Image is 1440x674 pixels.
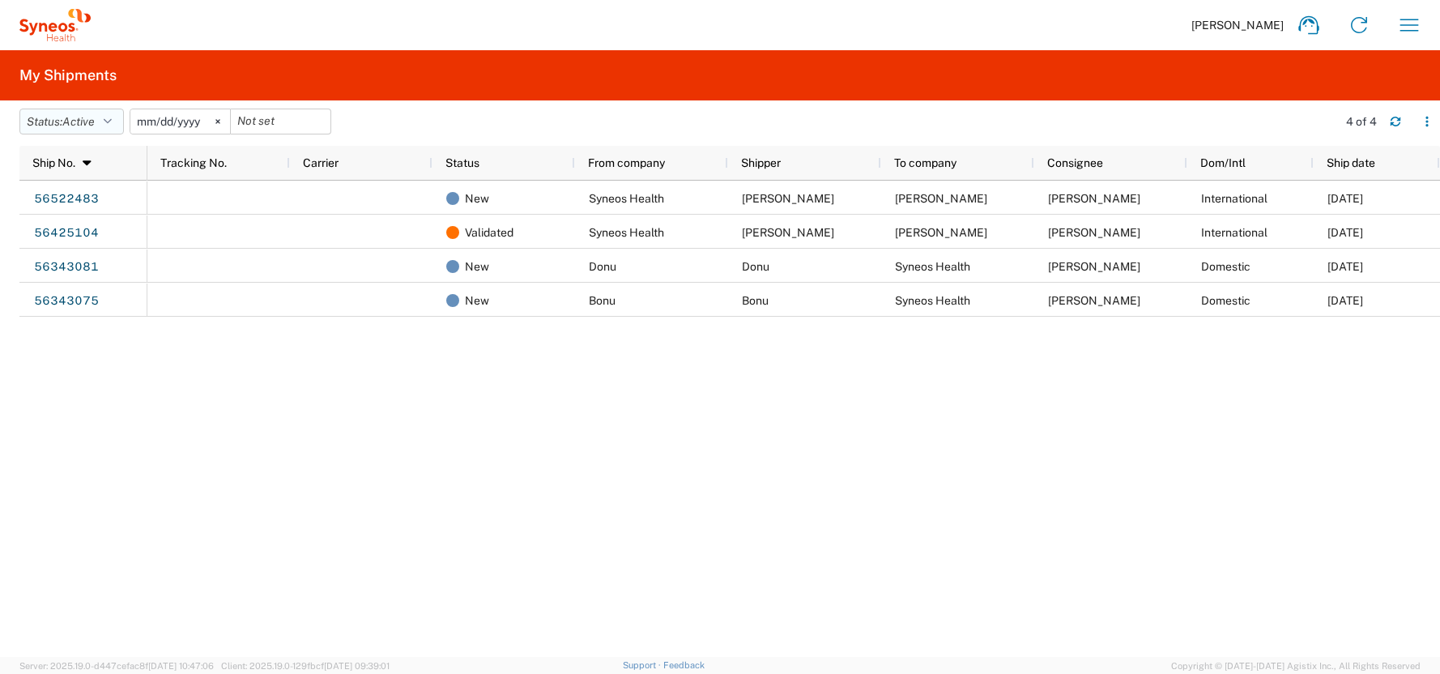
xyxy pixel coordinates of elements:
span: 08/19/2025 [1327,192,1363,205]
input: Not set [231,109,330,134]
button: Status:Active [19,109,124,134]
span: To company [894,156,956,169]
span: 08/01/2025 [1327,294,1363,307]
span: [PERSON_NAME] [1191,18,1284,32]
span: Antoine Kouwonou [1048,294,1140,307]
span: Dom/Intl [1200,156,1246,169]
span: International [1201,192,1267,205]
span: Erika Scheidl [1048,192,1140,205]
a: Support [623,660,663,670]
div: 4 of 4 [1346,114,1377,129]
span: Copyright © [DATE]-[DATE] Agistix Inc., All Rights Reserved [1171,659,1421,673]
a: 56425104 [33,220,100,246]
span: Ship No. [32,156,75,169]
span: Domestic [1201,294,1250,307]
span: Carrier [303,156,339,169]
span: International [1201,226,1267,239]
span: New [465,284,489,318]
span: New [465,250,489,284]
span: Antoine Kouwonou [742,226,834,239]
span: Bonu [742,294,769,307]
span: New [465,181,489,215]
span: Erika Scheidl [895,192,987,205]
span: Ship date [1327,156,1375,169]
span: From company [588,156,665,169]
span: Tracking No. [160,156,227,169]
span: Eszter Pollermann [1048,226,1140,239]
span: Donu [742,260,769,273]
span: 08/01/2025 [1327,260,1363,273]
span: Eszter Pollermann [895,226,987,239]
span: Shipper [741,156,781,169]
span: Syneos Health [895,260,970,273]
span: Donu [589,260,616,273]
h2: My Shipments [19,66,117,85]
span: 08/07/2025 [1327,226,1363,239]
span: Antoine Kouwonou [742,192,834,205]
span: Syneos Health [589,226,664,239]
a: Feedback [663,660,705,670]
span: Active [62,115,95,128]
span: Validated [465,215,513,250]
span: Client: 2025.19.0-129fbcf [221,661,390,671]
a: 56522483 [33,186,100,212]
input: Not set [130,109,230,134]
span: Server: 2025.19.0-d447cefac8f [19,661,214,671]
a: 56343081 [33,254,100,280]
span: Bonu [589,294,616,307]
a: 56343075 [33,288,100,314]
span: Consignee [1047,156,1103,169]
span: [DATE] 09:39:01 [324,661,390,671]
span: Syneos Health [589,192,664,205]
span: [DATE] 10:47:06 [148,661,214,671]
span: Syneos Health [895,294,970,307]
span: Domestic [1201,260,1250,273]
span: Status [445,156,479,169]
span: Antoine Kouwonou [1048,260,1140,273]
